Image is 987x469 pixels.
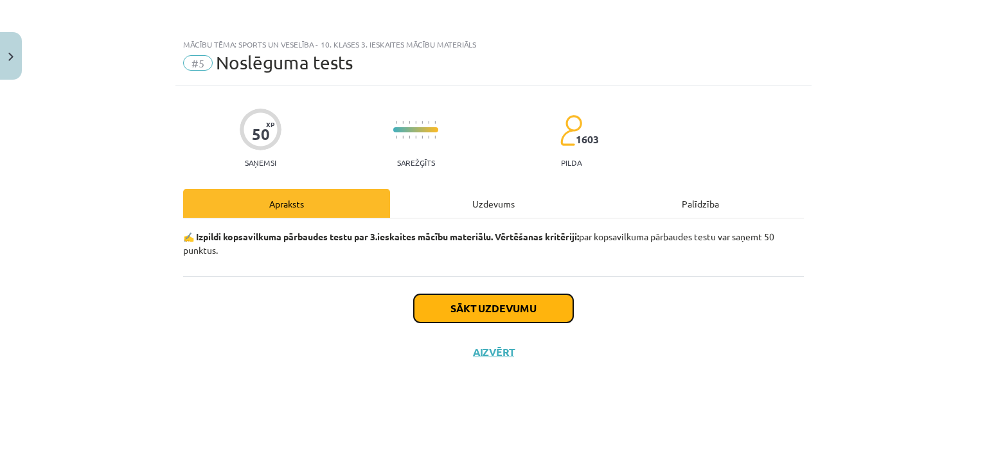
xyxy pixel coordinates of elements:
[415,136,416,139] img: icon-short-line-57e1e144782c952c97e751825c79c345078a6d821885a25fce030b3d8c18986b.svg
[576,134,599,145] span: 1603
[216,52,353,73] span: Noslēguma tests
[409,121,410,124] img: icon-short-line-57e1e144782c952c97e751825c79c345078a6d821885a25fce030b3d8c18986b.svg
[428,136,429,139] img: icon-short-line-57e1e144782c952c97e751825c79c345078a6d821885a25fce030b3d8c18986b.svg
[183,40,804,49] div: Mācību tēma: Sports un veselība - 10. klases 3. ieskaites mācību materiāls
[428,121,429,124] img: icon-short-line-57e1e144782c952c97e751825c79c345078a6d821885a25fce030b3d8c18986b.svg
[183,230,804,257] p: par kopsavilkuma pārbaudes testu var saņemt 50 punktus.
[8,53,13,61] img: icon-close-lesson-0947bae3869378f0d4975bcd49f059093ad1ed9edebbc8119c70593378902aed.svg
[402,136,404,139] img: icon-short-line-57e1e144782c952c97e751825c79c345078a6d821885a25fce030b3d8c18986b.svg
[560,114,582,146] img: students-c634bb4e5e11cddfef0936a35e636f08e4e9abd3cc4e673bd6f9a4125e45ecb1.svg
[434,136,436,139] img: icon-short-line-57e1e144782c952c97e751825c79c345078a6d821885a25fce030b3d8c18986b.svg
[409,136,410,139] img: icon-short-line-57e1e144782c952c97e751825c79c345078a6d821885a25fce030b3d8c18986b.svg
[266,121,274,128] span: XP
[414,294,573,323] button: Sākt uzdevumu
[561,158,582,167] p: pilda
[597,189,804,218] div: Palīdzība
[183,189,390,218] div: Apraksts
[397,158,435,167] p: Sarežģīts
[422,121,423,124] img: icon-short-line-57e1e144782c952c97e751825c79c345078a6d821885a25fce030b3d8c18986b.svg
[396,121,397,124] img: icon-short-line-57e1e144782c952c97e751825c79c345078a6d821885a25fce030b3d8c18986b.svg
[402,121,404,124] img: icon-short-line-57e1e144782c952c97e751825c79c345078a6d821885a25fce030b3d8c18986b.svg
[252,125,270,143] div: 50
[183,55,213,71] span: #5
[183,231,579,242] strong: ✍️ Izpildi kopsavilkuma pārbaudes testu par 3.ieskaites mācību materiālu. Vērtēšanas kritēriji:
[434,121,436,124] img: icon-short-line-57e1e144782c952c97e751825c79c345078a6d821885a25fce030b3d8c18986b.svg
[240,158,281,167] p: Saņemsi
[396,136,397,139] img: icon-short-line-57e1e144782c952c97e751825c79c345078a6d821885a25fce030b3d8c18986b.svg
[422,136,423,139] img: icon-short-line-57e1e144782c952c97e751825c79c345078a6d821885a25fce030b3d8c18986b.svg
[469,346,518,358] button: Aizvērt
[415,121,416,124] img: icon-short-line-57e1e144782c952c97e751825c79c345078a6d821885a25fce030b3d8c18986b.svg
[390,189,597,218] div: Uzdevums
